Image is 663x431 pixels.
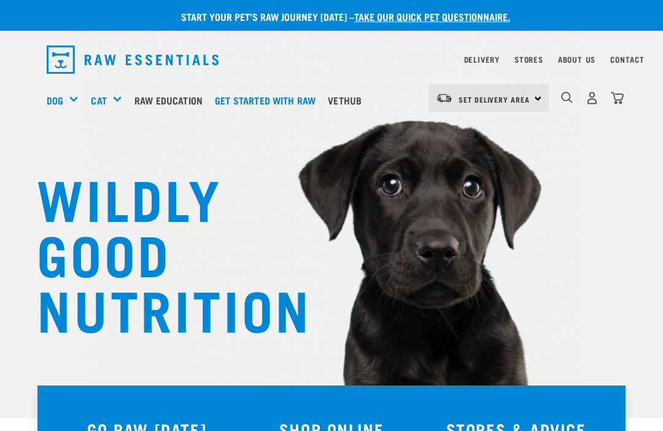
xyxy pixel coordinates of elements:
a: About Us [558,57,595,61]
img: van-moving.png [436,93,452,104]
a: Cat [91,93,106,108]
img: Raw Essentials Logo [47,45,219,74]
a: Stores [514,57,543,61]
a: Delivery [464,57,500,61]
img: home-icon-1@2x.png [561,92,573,103]
a: Get started with Raw [212,76,325,125]
span: Set Delivery Area [459,97,530,101]
img: user.png [586,92,599,105]
img: home-icon@2x.png [611,92,624,105]
nav: dropdown navigation [37,41,626,79]
a: Vethub [325,76,371,125]
a: Contact [610,57,645,61]
h1: WILDLY GOOD NUTRITION [37,169,282,335]
a: take our quick pet questionnaire. [354,14,510,19]
a: Raw Education [131,76,212,125]
a: Dog [47,93,63,108]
